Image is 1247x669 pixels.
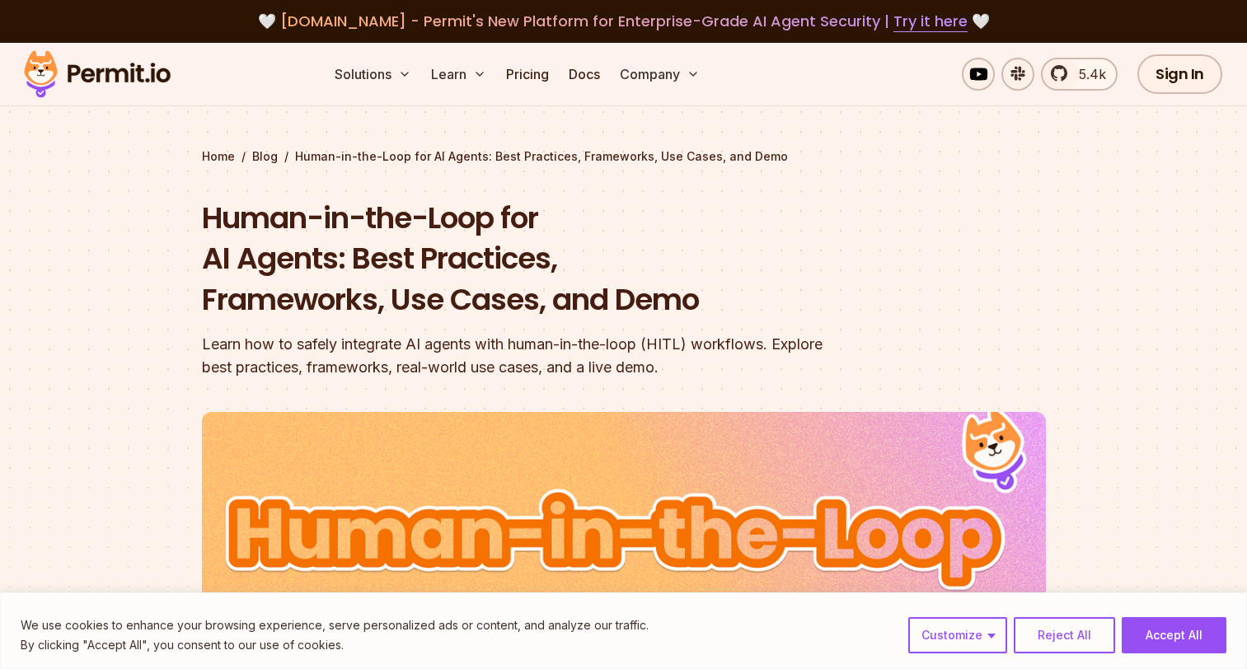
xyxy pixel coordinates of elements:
[499,58,556,91] a: Pricing
[280,11,968,31] span: [DOMAIN_NAME] - Permit's New Platform for Enterprise-Grade AI Agent Security |
[202,333,835,379] div: Learn how to safely integrate AI agents with human-in-the-loop (HITL) workflows. Explore best pra...
[252,148,278,165] a: Blog
[1137,54,1222,94] a: Sign In
[202,148,1046,165] div: / /
[893,11,968,32] a: Try it here
[1122,617,1226,653] button: Accept All
[21,635,649,655] p: By clicking "Accept All", you consent to our use of cookies.
[908,617,1007,653] button: Customize
[21,615,649,635] p: We use cookies to enhance your browsing experience, serve personalized ads or content, and analyz...
[424,58,493,91] button: Learn
[16,46,178,102] img: Permit logo
[328,58,418,91] button: Solutions
[1041,58,1118,91] a: 5.4k
[613,58,706,91] button: Company
[562,58,607,91] a: Docs
[1069,64,1106,84] span: 5.4k
[1014,617,1115,653] button: Reject All
[40,10,1207,33] div: 🤍 🤍
[202,198,835,320] h1: Human-in-the-Loop for AI Agents: Best Practices, Frameworks, Use Cases, and Demo
[202,148,235,165] a: Home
